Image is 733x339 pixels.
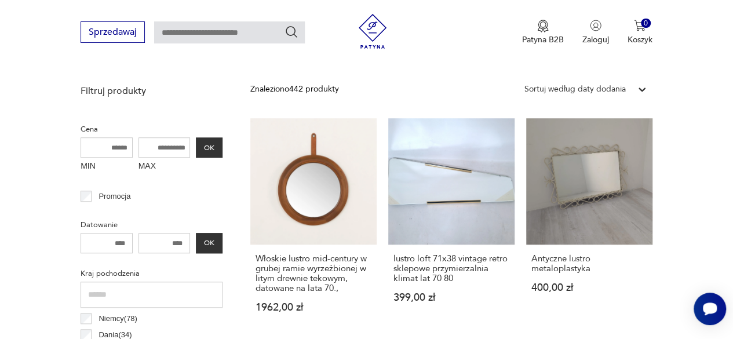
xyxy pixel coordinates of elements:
img: Patyna - sklep z meblami i dekoracjami vintage [355,14,390,49]
a: Ikona medaluPatyna B2B [522,20,564,45]
button: OK [196,233,223,253]
h3: Włoskie lustro mid-century w grubej ramie wyrzeźbionej w litym drewnie tekowym, datowane na lata ... [256,254,371,293]
label: MIN [81,158,133,176]
p: Filtruj produkty [81,85,223,97]
button: Sprzedawaj [81,21,145,43]
button: 0Koszyk [628,20,652,45]
img: Ikona medalu [537,20,549,32]
button: Zaloguj [582,20,609,45]
button: Szukaj [285,25,298,39]
p: 399,00 zł [393,293,509,302]
a: Włoskie lustro mid-century w grubej ramie wyrzeźbionej w litym drewnie tekowym, datowane na lata ... [250,118,377,335]
img: Ikonka użytkownika [590,20,601,31]
img: Ikona koszyka [634,20,646,31]
div: Sortuj według daty dodania [524,83,626,96]
button: Patyna B2B [522,20,564,45]
a: lustro loft 71x38 vintage retro sklepowe przymierzalnia klimat lat 70 80lustro loft 71x38 vintage... [388,118,515,335]
p: Datowanie [81,218,223,231]
a: Antyczne lustro metaloplastykaAntyczne lustro metaloplastyka400,00 zł [526,118,652,335]
h3: lustro loft 71x38 vintage retro sklepowe przymierzalnia klimat lat 70 80 [393,254,509,283]
p: Zaloguj [582,34,609,45]
div: 0 [641,19,651,28]
p: Niemcy ( 78 ) [99,312,137,325]
div: Znaleziono 442 produkty [250,83,339,96]
iframe: Smartsupp widget button [694,293,726,325]
p: Patyna B2B [522,34,564,45]
label: MAX [138,158,191,176]
p: Cena [81,123,223,136]
h3: Antyczne lustro metaloplastyka [531,254,647,274]
a: Sprzedawaj [81,29,145,37]
p: 1962,00 zł [256,302,371,312]
p: Koszyk [628,34,652,45]
p: Promocja [99,190,130,203]
p: 400,00 zł [531,283,647,293]
p: Kraj pochodzenia [81,267,223,280]
button: OK [196,137,223,158]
